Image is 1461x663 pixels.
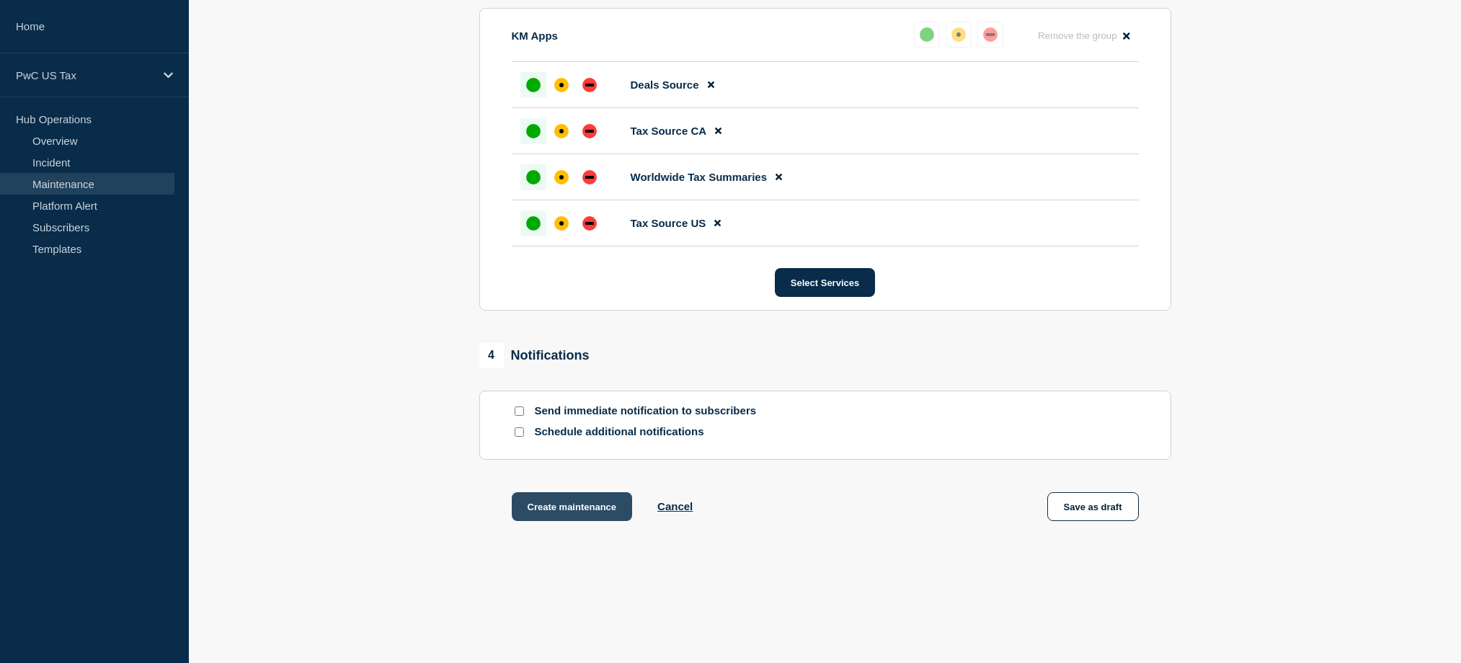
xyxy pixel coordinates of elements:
input: Schedule additional notifications [515,427,524,437]
p: KM Apps [512,30,558,42]
div: affected [951,27,966,42]
button: down [977,22,1003,48]
button: Remove the group [1029,22,1139,50]
span: Deals Source [631,79,699,91]
button: Create maintenance [512,492,633,521]
div: affected [554,78,569,92]
div: affected [554,170,569,184]
p: PwC US Tax [16,69,154,81]
div: up [526,170,541,184]
button: affected [946,22,972,48]
div: affected [554,216,569,231]
p: Send immediate notification to subscribers [535,404,765,418]
div: up [526,216,541,231]
div: up [526,78,541,92]
div: up [526,124,541,138]
button: Select Services [775,268,875,297]
span: Tax Source CA [631,125,707,137]
button: up [914,22,940,48]
span: Tax Source US [631,217,706,229]
div: affected [554,124,569,138]
div: down [983,27,998,42]
div: down [582,124,597,138]
div: down [582,216,597,231]
div: down [582,78,597,92]
button: Save as draft [1047,492,1139,521]
span: Worldwide Tax Summaries [631,171,768,183]
span: Remove the group [1038,30,1117,41]
input: Send immediate notification to subscribers [515,406,524,416]
span: 4 [479,343,504,368]
div: up [920,27,934,42]
div: Notifications [479,343,590,368]
p: Schedule additional notifications [535,425,765,439]
button: Cancel [657,500,693,512]
div: down [582,170,597,184]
